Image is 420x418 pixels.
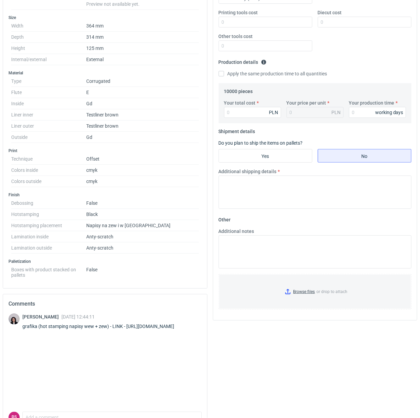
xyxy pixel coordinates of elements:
div: working days [375,109,403,116]
dt: Liner outer [11,121,86,132]
dt: Lamination outside [11,242,86,254]
span: [PERSON_NAME] [22,314,61,320]
label: Printing tools cost [219,9,258,16]
dt: Colors outside [11,176,86,187]
dd: Gd [86,98,199,109]
dt: Hotstamping [11,209,86,220]
h3: Material [8,70,202,76]
label: Your production time [349,99,395,106]
input: 0 [219,40,312,51]
dd: Corrugated [86,76,199,87]
h3: Finish [8,192,202,198]
label: Diecut cost [318,9,342,16]
dt: Hotstamping placement [11,220,86,231]
h3: Print [8,148,202,153]
dd: cmyk [86,165,199,176]
dt: Width [11,20,86,32]
legend: Shipment details [219,126,255,134]
label: Yes [219,149,312,163]
dd: 314 mm [86,32,199,43]
dt: Type [11,76,86,87]
dd: 364 mm [86,20,199,32]
label: Other tools cost [219,33,253,40]
dd: Offset [86,153,199,165]
div: PLN [269,109,278,116]
legend: 10000 pieces [224,86,253,94]
img: Sebastian Markut [8,313,20,325]
input: 0 [219,17,312,28]
label: Additional notes [219,228,254,235]
legend: Other [219,214,231,222]
dt: Colors inside [11,165,86,176]
dd: E [86,87,199,98]
dd: False [86,264,199,278]
dt: Debossing [11,198,86,209]
h2: Comments [8,300,202,308]
dt: Outside [11,132,86,143]
dd: 125 mm [86,43,199,54]
dt: Boxes with product stacked on pallets [11,264,86,278]
h3: Palletization [8,259,202,264]
dt: Internal/external [11,54,86,65]
h3: Size [8,15,202,20]
dd: External [86,54,199,65]
dd: cmyk [86,176,199,187]
legend: Production details [219,57,267,65]
label: Do you plan to ship the items on pallets? [219,140,303,146]
dd: Anty-scratch [86,231,199,242]
input: 0 [318,17,412,28]
label: Your price per unit [287,99,326,106]
dt: Flute [11,87,86,98]
label: Additional shipping details [219,168,277,175]
dt: Depth [11,32,86,43]
dt: Inside [11,98,86,109]
dt: Liner inner [11,109,86,121]
input: 0 [349,107,406,118]
dt: Lamination inside [11,231,86,242]
dd: Testliner brown [86,109,199,121]
dt: Technique [11,153,86,165]
dd: Gd [86,132,199,143]
label: Apply the same production time to all quantities [219,70,327,77]
dd: Black [86,209,199,220]
dd: Napisy na zew i w [GEOGRAPHIC_DATA] [86,220,199,231]
dd: False [86,198,199,209]
dd: Anty-scratch [86,242,199,254]
label: No [318,149,412,163]
div: PLN [332,109,341,116]
dt: Height [11,43,86,54]
span: Preview not available yet. [86,1,140,7]
label: Your total cost [224,99,256,106]
input: 0 [224,107,281,118]
div: grafika (hot stamping napisy wew + zew) - LINK - [URL][DOMAIN_NAME] [22,323,182,330]
span: [DATE] 12:44:11 [61,314,95,320]
dd: Testliner brown [86,121,199,132]
label: or drop to attach [219,274,412,309]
